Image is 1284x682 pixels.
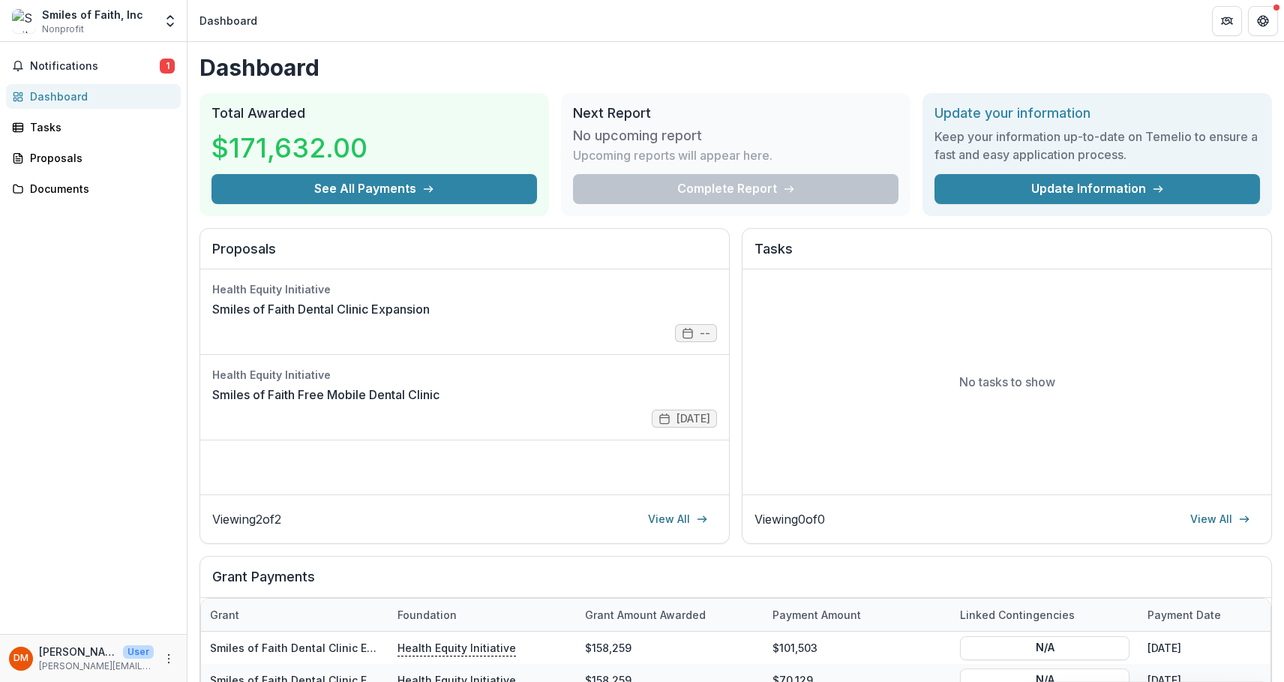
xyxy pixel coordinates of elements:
a: Tasks [6,115,181,140]
div: Grant [201,607,248,623]
div: Grant [201,599,388,631]
div: Payment Amount [763,607,870,623]
button: Open entity switcher [160,6,181,36]
a: Smiles of Faith Dental Clinic Expansion [210,641,415,654]
span: Nonprofit [42,23,84,36]
p: Health Equity Initiative [397,639,516,656]
h2: Total Awarded [211,105,537,122]
p: User [123,645,154,659]
div: Dashboard [30,89,169,104]
h2: Proposals [212,241,717,269]
div: Linked Contingencies [951,607,1084,623]
h2: Tasks [754,241,1259,269]
div: Foundation [388,599,576,631]
a: Proposals [6,146,181,170]
div: Documents [30,181,169,197]
button: N/A [960,635,1129,659]
p: [PERSON_NAME] [39,644,117,659]
div: $101,503 [763,632,951,664]
h3: No upcoming report [573,128,702,144]
button: Get Help [1248,6,1278,36]
a: View All [639,507,717,531]
div: Payment Amount [763,599,951,631]
div: Smiles of Faith, Inc [42,7,143,23]
p: No tasks to show [959,373,1055,391]
div: Dr. Jessica McGhee [13,653,28,663]
a: Update Information [934,174,1260,204]
button: Partners [1212,6,1242,36]
p: [PERSON_NAME][EMAIL_ADDRESS][DOMAIN_NAME] [39,659,154,673]
h2: Update your information [934,105,1260,122]
h3: Keep your information up-to-date on Temelio to ensure a fast and easy application process. [934,128,1260,164]
a: Smiles of Faith Free Mobile Dental Clinic [212,386,439,404]
span: Notifications [30,60,160,73]
a: Smiles of Faith Dental Clinic Expansion [212,300,430,318]
div: Grant amount awarded [576,607,715,623]
p: Viewing 2 of 2 [212,510,281,528]
div: Foundation [388,607,466,623]
a: Dashboard [6,84,181,109]
div: Dashboard [199,13,257,29]
div: Linked Contingencies [951,599,1138,631]
h1: Dashboard [199,54,1272,81]
span: 1 [160,59,175,74]
div: Grant amount awarded [576,599,763,631]
div: Proposals [30,150,169,166]
a: Documents [6,176,181,201]
button: More [160,650,178,668]
button: Notifications1 [6,54,181,78]
div: $158,259 [576,632,763,664]
h3: $171,632.00 [211,128,367,168]
p: Viewing 0 of 0 [754,510,825,528]
div: Tasks [30,119,169,135]
h2: Grant Payments [212,569,1259,597]
div: Payment date [1138,607,1230,623]
h2: Next Report [573,105,898,122]
nav: breadcrumb [193,10,263,32]
p: Upcoming reports will appear here. [573,146,772,164]
a: View All [1181,507,1259,531]
button: See All Payments [211,174,537,204]
img: Smiles of Faith, Inc [12,9,36,33]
